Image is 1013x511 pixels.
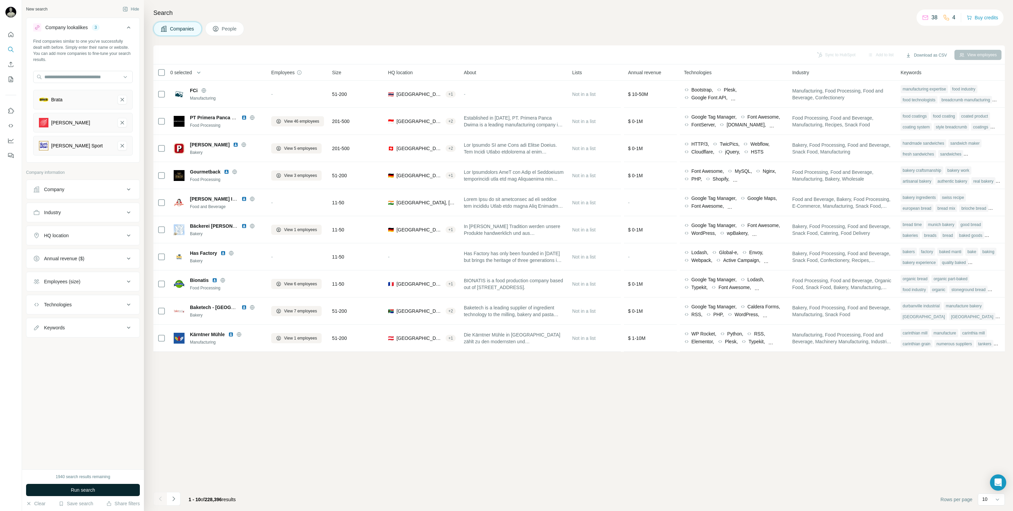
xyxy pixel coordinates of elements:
[930,286,947,294] div: organic
[628,308,643,314] span: $ 0-1M
[950,85,977,93] div: food industry
[26,250,139,267] button: Annual revenue ($)
[901,231,920,240] div: bakeries
[735,311,759,318] span: WordPress,
[464,250,564,264] span: Has Factory has only been founded in [DATE] but brings the heritage of three generations in the p...
[749,338,765,345] span: Typekit,
[5,120,16,132] button: Use Surfe API
[332,253,344,260] span: 11-50
[396,226,443,233] span: [GEOGRAPHIC_DATA], [GEOGRAPHIC_DATA]
[241,305,247,310] img: LinkedIn logo
[26,297,139,313] button: Technologies
[222,25,237,32] span: People
[388,69,413,76] span: HQ location
[691,284,708,291] span: Typekit,
[446,145,456,151] div: + 2
[44,209,61,216] div: Industry
[957,231,985,240] div: baked goods
[901,259,938,267] div: bakery experience
[5,149,16,162] button: Feedback
[720,141,739,147] span: TwicPics,
[792,304,892,318] span: Bakery, Food Processing, Food and Beverage, Manufacturing, Snack Food
[464,69,476,76] span: About
[446,91,456,97] div: + 1
[628,119,643,124] span: $ 0-1M
[396,145,443,152] span: [GEOGRAPHIC_DATA], [GEOGRAPHIC_DATA]
[691,338,714,345] span: Elementor,
[919,248,935,256] div: factory
[691,141,709,147] span: HTTP/3,
[464,223,564,237] span: In [PERSON_NAME] Tradition werden unsere Produkte handwerklich und aus naturbelassenen Rohstoffen...
[572,254,596,260] span: Not in a list
[464,331,564,345] span: Die Kärntner Mühle in [GEOGRAPHIC_DATA] zählt zu den modernsten und leistungsfähigsten Mühlenbetr...
[271,143,322,154] button: View 5 employees
[792,115,892,128] span: Food Processing, Food and Beverage, Manufacturing, Recipes, Snack Food
[901,139,946,147] div: handmade sandwiches
[901,112,929,120] div: food coatings
[713,311,724,318] span: PHP,
[174,279,185,289] img: Logo of Bionatis
[332,118,349,125] span: 201-500
[332,335,347,342] span: 51-200
[792,69,809,76] span: Industry
[332,69,341,76] span: Size
[332,281,344,287] span: 11-50
[628,200,630,205] span: -
[691,330,716,337] span: WP Rocket,
[901,204,933,212] div: european bread
[572,119,596,124] span: Not in a list
[167,492,180,506] button: Navigate to next page
[271,91,273,97] span: -
[190,149,263,156] div: Bakery
[5,7,16,18] img: Avatar
[39,118,48,127] img: Ulmer-logo
[44,186,64,193] div: Company
[446,172,456,179] div: + 1
[935,177,969,185] div: authentic bakery
[931,329,958,337] div: manufacture
[982,496,988,503] p: 10
[949,313,995,321] div: [GEOGRAPHIC_DATA]
[922,231,939,240] div: breads
[901,275,929,283] div: organic bread
[990,474,1006,491] div: Open Intercom Messenger
[727,230,749,237] span: wpBakery,
[446,281,456,287] div: + 1
[691,86,713,93] span: Bootstrap,
[228,332,234,337] img: LinkedIn logo
[332,199,344,206] span: 11-50
[284,308,317,314] span: View 7 employees
[971,177,995,185] div: real bakery
[5,73,16,85] button: My lists
[117,95,127,104] button: Brata-remove-button
[174,170,185,181] img: Logo of Gourmetback
[170,69,192,76] span: 0 selected
[26,227,139,244] button: HQ location
[901,193,938,202] div: bakery ingredients
[735,168,752,175] span: MySQL,
[691,176,702,182] span: PHP,
[51,96,62,103] div: Brata
[5,58,16,70] button: Enrich CSV
[33,38,133,63] div: Find companies similar to one you've successfully dealt with before. Simply enter their name or w...
[901,166,943,175] div: bakery craftsmanship
[271,200,273,205] span: -
[725,338,738,345] span: Plesk,
[748,276,764,283] span: Lodash,
[56,474,110,480] div: 1940 search results remaining
[934,123,969,131] div: style breadcrumb
[388,91,394,98] span: 🇹🇭
[174,224,185,235] img: Logo of Bäckerei SEIDL Konditorei
[572,200,596,205] span: Not in a list
[26,484,140,496] button: Run search
[201,497,205,502] span: of
[51,119,90,126] div: [PERSON_NAME]
[44,232,69,239] div: HQ location
[388,308,394,314] span: 🇿🇦
[940,259,968,267] div: quality baked
[931,112,957,120] div: food coating
[271,254,273,260] span: -
[464,115,564,128] span: Established in [DATE], PT. Primera Panca Dwima is a leading manufacturing company in the food Ind...
[719,249,738,256] span: Global-e,
[572,308,596,314] span: Not in a list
